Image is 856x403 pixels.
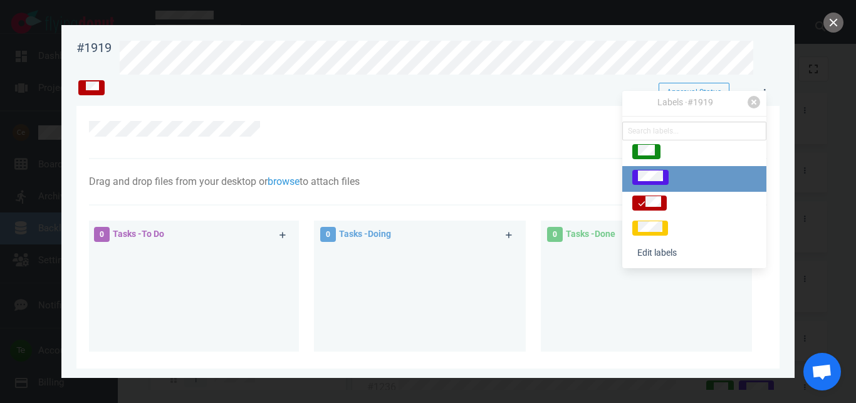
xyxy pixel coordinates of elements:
div: Chat abierto [803,353,841,390]
a: Edit labels [622,243,766,263]
span: to attach files [300,175,360,187]
button: close [823,13,843,33]
span: 0 [547,227,563,242]
a: browse [268,175,300,187]
input: Search labels... [622,122,766,140]
span: 0 [320,227,336,242]
span: Tasks - Doing [339,229,391,239]
span: Tasks - To Do [113,229,164,239]
div: #1919 [76,40,112,56]
div: Labels · #1919 [622,96,748,111]
button: Approval Status [659,83,729,102]
span: Tasks - Done [566,229,615,239]
span: Drag and drop files from your desktop or [89,175,268,187]
span: 0 [94,227,110,242]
